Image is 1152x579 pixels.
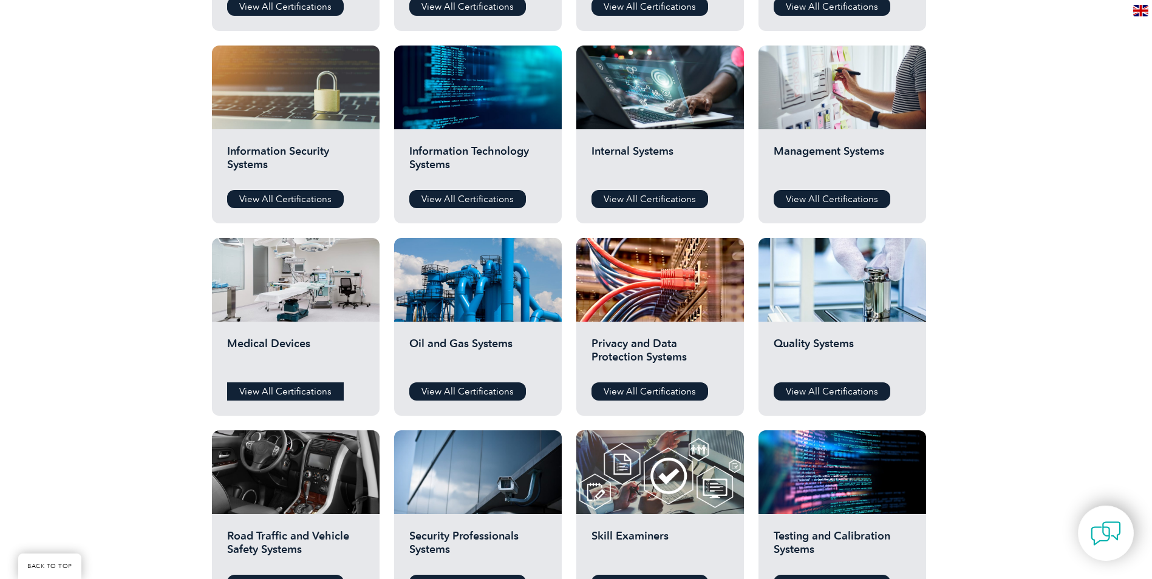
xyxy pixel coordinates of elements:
[774,190,890,208] a: View All Certifications
[409,144,547,181] h2: Information Technology Systems
[409,190,526,208] a: View All Certifications
[774,144,911,181] h2: Management Systems
[591,529,729,566] h2: Skill Examiners
[591,337,729,373] h2: Privacy and Data Protection Systems
[227,144,364,181] h2: Information Security Systems
[409,529,547,566] h2: Security Professionals Systems
[1133,5,1148,16] img: en
[1091,518,1121,549] img: contact-chat.png
[591,144,729,181] h2: Internal Systems
[409,337,547,373] h2: Oil and Gas Systems
[227,190,344,208] a: View All Certifications
[409,382,526,401] a: View All Certifications
[774,337,911,373] h2: Quality Systems
[227,337,364,373] h2: Medical Devices
[774,382,890,401] a: View All Certifications
[18,554,81,579] a: BACK TO TOP
[591,382,708,401] a: View All Certifications
[774,529,911,566] h2: Testing and Calibration Systems
[591,190,708,208] a: View All Certifications
[227,382,344,401] a: View All Certifications
[227,529,364,566] h2: Road Traffic and Vehicle Safety Systems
